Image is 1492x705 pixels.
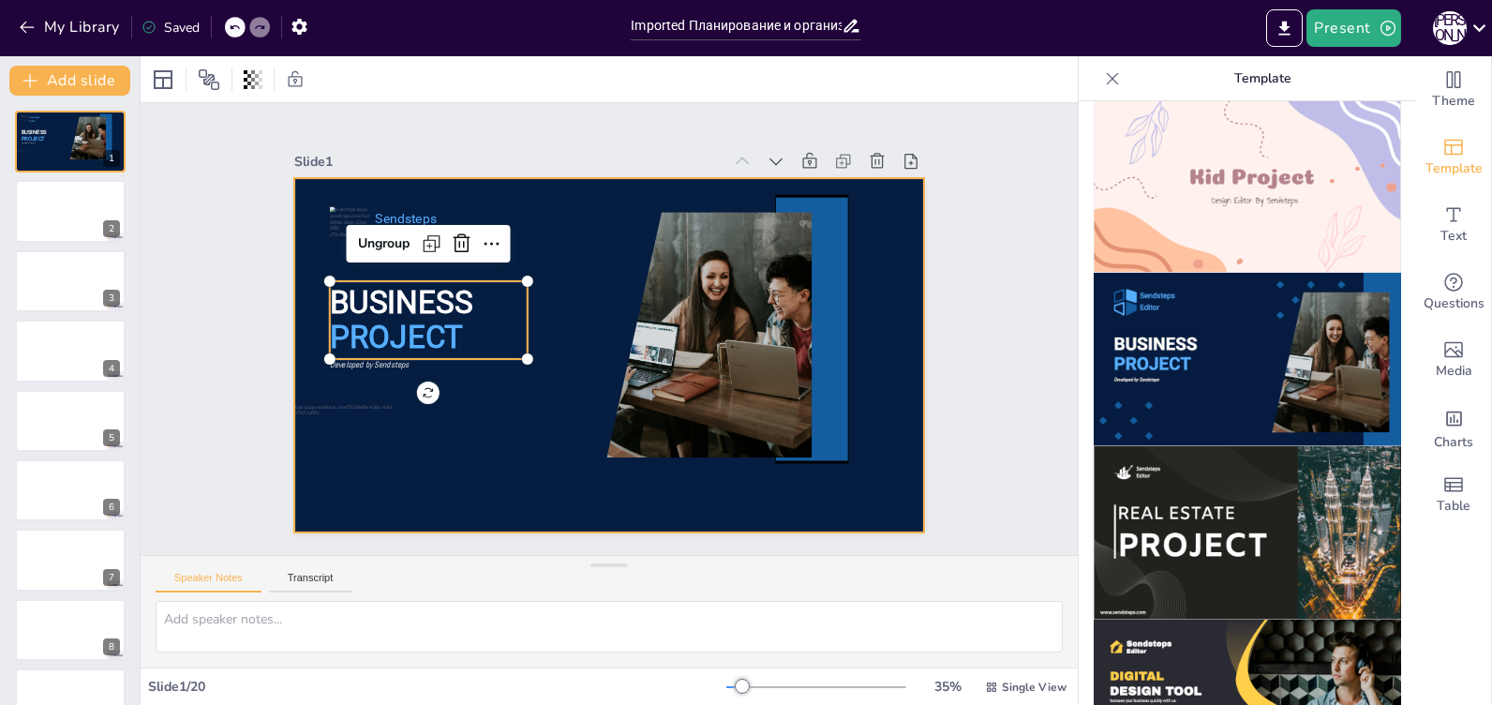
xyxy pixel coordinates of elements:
div: 8 [15,599,126,661]
span: Theme [1432,91,1475,112]
span: Template [1425,158,1483,179]
div: 3 [103,290,120,307]
div: 7 [15,529,126,591]
span: Position [198,68,220,91]
button: Add slide [9,66,130,96]
div: Change the overall theme [1416,56,1491,124]
div: Slide 1 [294,153,722,171]
div: 3 [15,250,126,312]
div: Slide 1 / 20 [148,678,726,696]
img: thumb-9.png [1094,99,1401,273]
span: Questions [1424,293,1485,314]
img: thumb-11.png [1094,446,1401,620]
span: Media [1436,361,1472,382]
button: А [PERSON_NAME] [1433,9,1467,47]
div: 4 [15,320,126,382]
div: 7 [103,569,120,586]
button: Present [1306,9,1400,47]
span: Sendsteps [375,211,437,226]
div: 5 [103,429,120,446]
img: thumb-10.png [1094,273,1401,446]
span: PROJECT [22,135,45,142]
span: Developed by Sendsteps [22,142,36,144]
div: 1 [15,111,126,172]
button: My Library [14,12,127,42]
div: А [PERSON_NAME] [1433,11,1467,45]
button: Export to PowerPoint [1266,9,1303,47]
div: Add text boxes [1416,191,1491,259]
div: Ungroup [351,229,417,259]
div: 8 [103,638,120,655]
div: 1 [103,150,120,167]
span: Single View [1002,680,1067,695]
button: Transcript [269,572,352,592]
div: 35 % [925,678,970,696]
div: Add images, graphics, shapes or video [1416,326,1491,394]
span: BUSINESS [22,129,47,136]
span: BUSINESS [330,284,472,321]
div: 2 [103,220,120,237]
p: Template [1127,56,1397,101]
div: 5 [15,390,126,452]
span: Editor [29,120,36,123]
div: 6 [15,459,126,521]
span: Table [1437,496,1470,517]
span: Sendsteps [29,116,40,119]
div: Get real-time input from your audience [1416,259,1491,326]
div: 4 [103,360,120,377]
div: Add a table [1416,461,1491,529]
div: Layout [148,65,178,95]
span: Developed by Sendsteps [330,359,410,370]
div: Add charts and graphs [1416,394,1491,461]
div: Saved [142,19,200,37]
div: 6 [103,499,120,516]
input: Insert title [631,12,841,39]
span: Text [1440,226,1467,247]
span: PROJECT [330,319,464,355]
div: Add ready made slides [1416,124,1491,191]
button: Speaker Notes [156,572,261,592]
div: 2 [15,180,126,242]
span: Charts [1434,432,1473,453]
